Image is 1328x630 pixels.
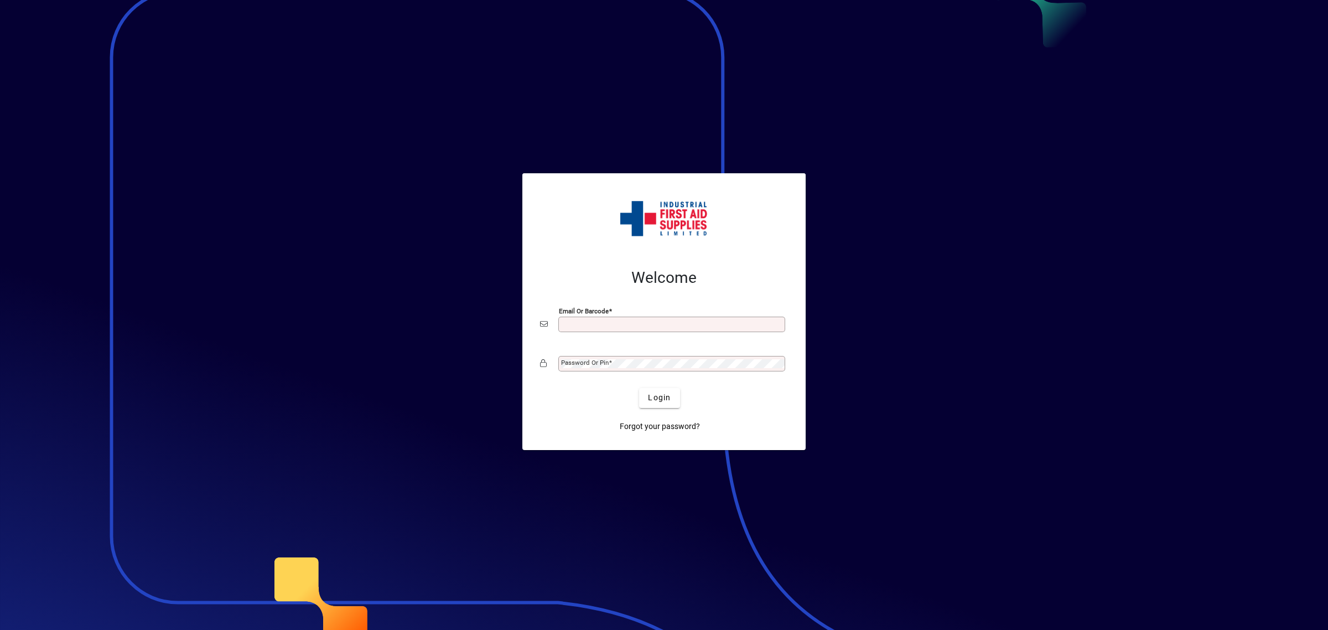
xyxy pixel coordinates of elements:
a: Forgot your password? [615,417,704,437]
button: Login [639,388,679,408]
mat-label: Password or Pin [561,359,609,366]
span: Login [648,392,671,404]
mat-label: Email or Barcode [559,307,609,314]
h2: Welcome [540,268,788,287]
span: Forgot your password? [620,421,700,432]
